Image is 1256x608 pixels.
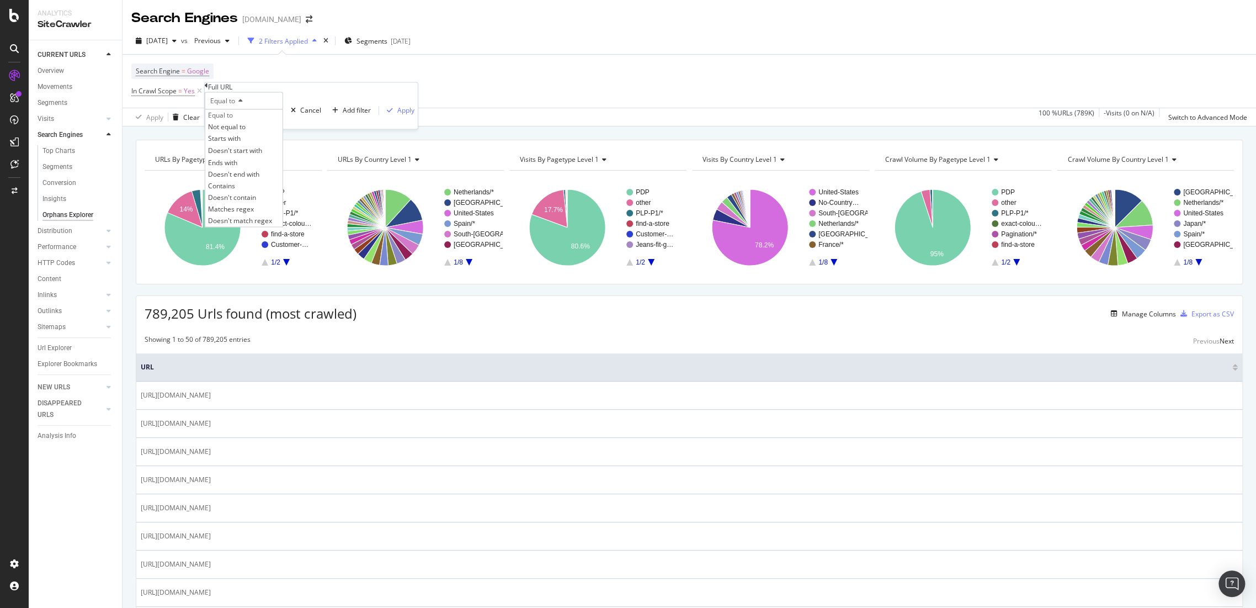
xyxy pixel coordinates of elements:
[145,179,320,276] svg: A chart.
[42,193,66,205] div: Insights
[636,199,651,207] text: other
[38,321,103,333] a: Sitemaps
[306,15,312,23] div: arrow-right-arrow-left
[1067,155,1168,164] span: Crawl Volume By country Level 1
[818,209,907,217] text: South-[GEOGRAPHIC_DATA]
[692,179,868,276] svg: A chart.
[210,97,235,106] span: Equal to
[1104,108,1154,126] div: - Visits ( 0 on N/A )
[397,106,414,115] div: Apply
[131,32,181,50] button: [DATE]
[155,155,233,164] span: URLs By pagetype Level 1
[38,289,103,301] a: Inlinks
[38,9,113,18] div: Analytics
[271,209,299,217] text: PLP-P1/*
[38,398,103,421] a: DISAPPEARED URLS
[883,151,1042,168] h4: Crawl Volume By pagetype Level 1
[636,209,663,217] text: PLP-P1/*
[141,588,211,598] span: [URL][DOMAIN_NAME]
[321,35,331,46] div: times
[38,49,86,61] div: CURRENT URLS
[208,82,232,92] div: Full URL
[818,188,859,196] text: United-States
[259,36,308,46] div: 2 Filters Applied
[38,97,114,109] a: Segments
[38,241,103,253] a: Performance
[38,257,75,269] div: HTTP Codes
[271,230,305,238] text: find-a-store
[636,241,673,249] text: Jeans-fit-g…
[327,179,503,276] div: A chart.
[38,225,103,237] a: Distribution
[1001,230,1037,238] text: Pagination/*
[1218,570,1245,597] div: Open Intercom Messenger
[242,14,301,25] div: [DOMAIN_NAME]
[1183,209,1223,217] text: United-States
[208,157,237,167] span: Ends with
[571,242,590,250] text: 80.6%
[1039,108,1094,126] div: 100 % URLs ( 789K )
[38,241,76,253] div: Performance
[818,220,859,228] text: Netherlands/*
[141,475,211,485] span: [URL][DOMAIN_NAME]
[178,86,182,96] span: =
[208,181,235,190] span: Contains
[1183,230,1205,238] text: Spain/*
[208,204,254,214] span: Matches regex
[190,36,221,45] span: Previous
[42,209,93,221] div: Orphans Explorer
[208,193,256,202] span: Doesn't contain
[38,113,54,125] div: Visits
[146,36,168,45] span: 2025 Sep. 15th
[38,65,114,77] a: Overview
[702,155,777,164] span: Visits by country Level 1
[1220,335,1234,348] button: Next
[520,155,599,164] span: Visits by pagetype Level 1
[1001,241,1035,249] text: find-a-store
[38,382,103,393] a: NEW URLS
[38,289,57,301] div: Inlinks
[208,169,259,178] span: Doesn't end with
[38,113,103,125] a: Visits
[168,108,200,126] button: Clear
[131,9,238,28] div: Search Engines
[182,66,185,76] span: =
[208,123,246,132] span: Not equal to
[38,225,72,237] div: Distribution
[324,105,374,116] button: Add filter
[755,241,774,249] text: 78.2%
[183,113,200,122] div: Clear
[38,430,114,442] a: Analysis Info
[1220,336,1234,346] div: Next
[38,358,114,370] a: Explorer Bookmarks
[1057,179,1232,276] svg: A chart.
[181,36,190,45] span: vs
[243,32,321,50] button: 2 Filters Applied
[38,81,114,93] a: Movements
[38,97,67,109] div: Segments
[343,106,371,115] div: Add filter
[179,205,193,213] text: 14%
[141,531,211,541] span: [URL][DOMAIN_NAME]
[636,188,650,196] text: PDP
[38,358,97,370] div: Explorer Bookmarks
[1001,209,1029,217] text: PLP-P1/*
[38,430,76,442] div: Analysis Info
[42,177,114,189] a: Conversion
[42,209,114,221] a: Orphans Explorer
[700,151,859,168] h4: Visits by country Level 1
[38,273,61,285] div: Content
[818,199,859,207] text: No-Country…
[283,92,324,129] button: Cancel
[136,66,180,76] span: Search Engine
[208,216,272,225] span: Doesn't match regex
[636,220,669,228] text: find-a-store
[875,179,1050,276] svg: A chart.
[454,209,494,217] text: United-States
[38,305,62,317] div: Outlinks
[818,230,892,238] text: [GEOGRAPHIC_DATA]/*
[42,145,114,157] a: Top Charts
